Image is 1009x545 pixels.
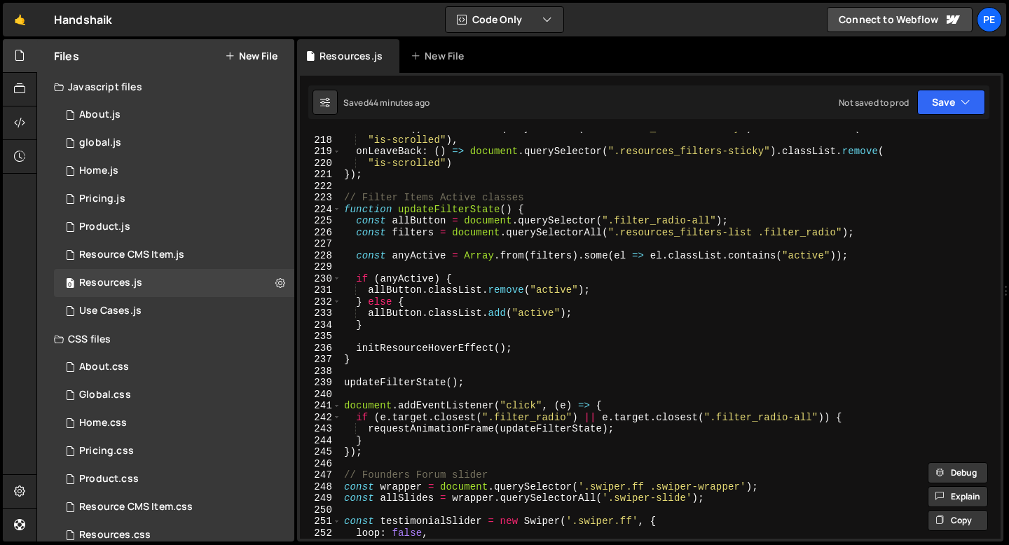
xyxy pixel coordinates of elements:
div: 238 [300,366,341,378]
div: 223 [300,192,341,204]
div: 225 [300,215,341,227]
div: global.js [79,137,121,149]
div: Resources.js [320,49,383,63]
div: 219 [300,146,341,158]
div: 221 [300,169,341,181]
div: 241 [300,400,341,412]
div: 243 [300,423,341,435]
div: 249 [300,492,341,504]
div: 234 [300,319,341,331]
div: 16572/45330.css [54,465,294,493]
div: 236 [300,343,341,354]
div: 242 [300,412,341,424]
button: Explain [928,486,988,507]
div: 224 [300,204,341,216]
div: 252 [300,527,341,539]
div: 16572/45332.js [54,297,294,325]
div: Product.js [79,221,130,233]
div: 226 [300,227,341,239]
div: Handshaik [54,11,112,28]
div: 220 [300,158,341,170]
div: 16572/45487.css [54,353,294,381]
div: 237 [300,354,341,366]
div: About.js [79,109,121,121]
div: Use Cases.js [79,305,142,317]
div: Global.css [79,389,131,401]
button: New File [225,50,277,62]
a: Pe [977,7,1002,32]
div: Home.js [79,165,118,177]
div: 16572/45430.js [54,185,294,213]
div: 235 [300,331,341,343]
div: 16572/46626.css [54,493,294,521]
div: 232 [300,296,341,308]
div: 245 [300,446,341,458]
div: 16572/45061.js [54,129,294,157]
div: 16572/45138.css [54,381,294,409]
button: Save [917,90,985,115]
div: 248 [300,481,341,493]
div: Product.css [79,473,139,485]
div: 218 [300,134,341,146]
div: Resources.js [79,277,142,289]
div: 251 [300,516,341,527]
div: 247 [300,469,341,481]
div: Pricing.js [79,193,125,205]
div: Javascript files [37,73,294,101]
div: 233 [300,308,341,319]
div: 16572/45051.js [54,157,294,185]
div: 230 [300,273,341,285]
div: CSS files [37,325,294,353]
div: Pricing.css [79,445,134,457]
div: 228 [300,250,341,262]
div: Saved [343,97,430,109]
div: 250 [300,504,341,516]
button: Copy [928,510,988,531]
a: Connect to Webflow [827,7,973,32]
span: 0 [66,279,74,290]
div: Home.css [79,417,127,429]
div: 16572/45486.js [54,101,294,129]
div: 222 [300,181,341,193]
div: Resource CMS Item.css [79,501,193,513]
div: About.css [79,361,129,373]
div: 44 minutes ago [369,97,430,109]
div: Resource CMS Item.js [79,249,184,261]
a: 🤙 [3,3,37,36]
div: 16572/45431.css [54,437,294,465]
div: New File [411,49,469,63]
div: 16572/46394.js [54,269,294,297]
div: 229 [300,261,341,273]
div: 246 [300,458,341,470]
h2: Files [54,48,79,64]
div: Not saved to prod [839,97,909,109]
button: Debug [928,462,988,483]
div: 16572/45056.css [54,409,294,437]
div: 231 [300,284,341,296]
div: 244 [300,435,341,447]
div: Resources.css [79,529,151,541]
div: 16572/46625.js [54,241,294,269]
div: 239 [300,377,341,389]
button: Code Only [446,7,563,32]
div: 16572/45211.js [54,213,294,241]
div: 227 [300,238,341,250]
div: 240 [300,389,341,401]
